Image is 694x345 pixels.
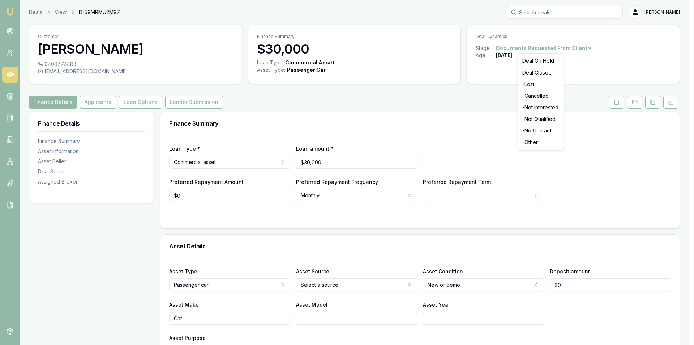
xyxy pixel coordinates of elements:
[519,67,562,79] div: Deal Closed
[519,79,562,90] div: - Lost
[519,125,562,136] div: - No Contact
[519,136,562,148] div: - Other
[518,53,564,150] div: Documents Requested From Client
[519,90,562,102] div: - Cancelled
[519,55,562,67] div: Deal On Hold
[519,113,562,125] div: - Not Qualified
[519,102,562,113] div: - Not Interested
